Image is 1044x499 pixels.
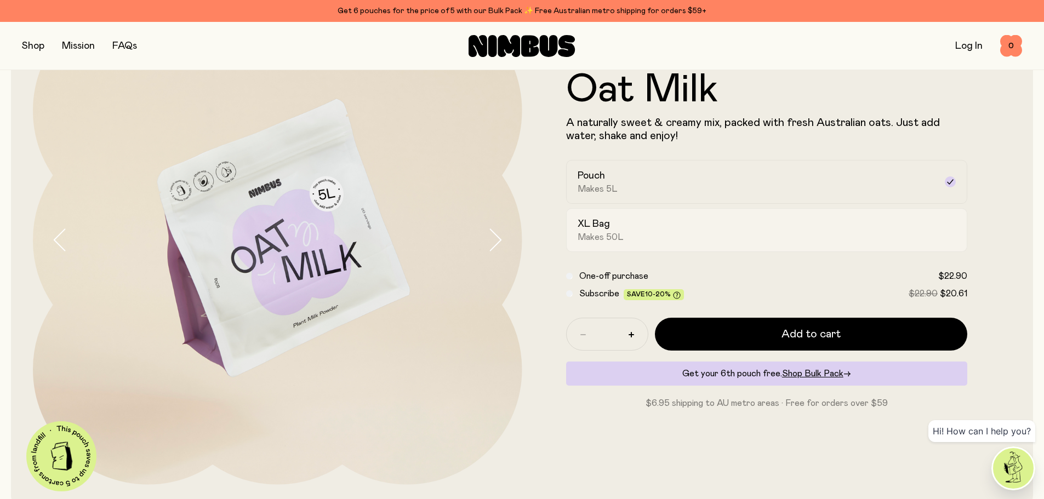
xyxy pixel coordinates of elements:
h2: Pouch [578,169,605,182]
span: 10-20% [645,291,671,297]
p: A naturally sweet & creamy mix, packed with fresh Australian oats. Just add water, shake and enjoy! [566,116,968,142]
div: Get 6 pouches for the price of 5 with our Bulk Pack ✨ Free Australian metro shipping for orders $59+ [22,4,1022,18]
button: 0 [1000,35,1022,57]
span: Shop Bulk Pack [782,369,843,378]
a: Mission [62,41,95,51]
span: Subscribe [579,289,619,298]
span: Add to cart [781,326,841,342]
span: Makes 50L [578,232,624,243]
button: Add to cart [655,318,968,351]
span: Save [627,291,681,299]
a: Shop Bulk Pack→ [782,369,851,378]
span: $22.90 [909,289,938,298]
div: Get your 6th pouch free. [566,362,968,386]
a: FAQs [112,41,137,51]
span: One-off purchase [579,272,648,280]
span: Makes 5L [578,183,618,194]
a: Log In [955,41,983,51]
div: Hi! How can I help you? [928,420,1035,442]
p: $6.95 shipping to AU metro areas · Free for orders over $59 [566,397,968,410]
span: $20.61 [940,289,967,298]
img: agent [993,448,1034,489]
span: $22.90 [938,272,967,280]
h2: XL Bag [578,217,610,231]
h1: Oat Milk [566,70,968,110]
